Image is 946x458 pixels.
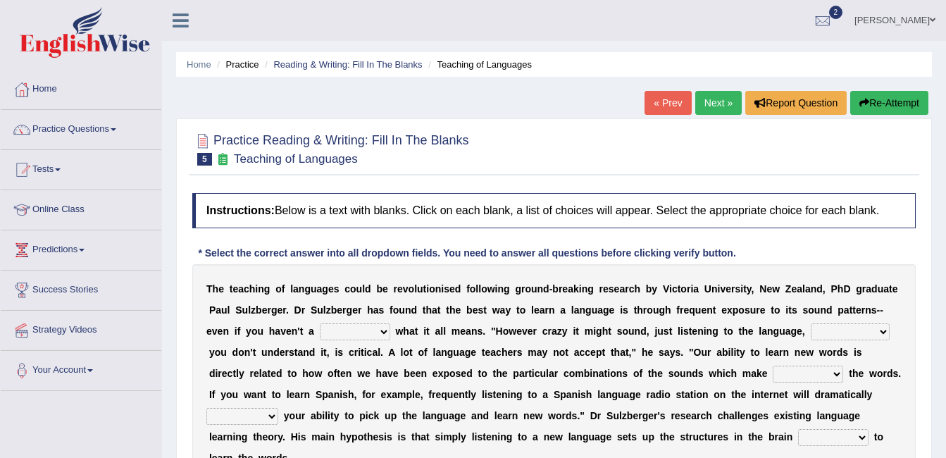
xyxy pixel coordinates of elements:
[1,311,161,346] a: Strategy Videos
[592,304,598,316] b: u
[209,304,216,316] b: P
[690,283,693,295] b: i
[528,326,533,337] b: e
[432,304,437,316] b: a
[212,326,218,337] b: v
[423,283,427,295] b: t
[258,283,264,295] b: n
[403,326,409,337] b: h
[704,283,711,295] b: U
[1,271,161,306] a: Success Stories
[317,283,323,295] b: a
[223,326,229,337] b: n
[861,304,865,316] b: r
[237,326,241,337] b: f
[206,326,212,337] b: e
[304,283,311,295] b: g
[444,283,449,295] b: s
[659,304,665,316] b: g
[394,283,397,295] b: r
[249,283,256,295] b: h
[531,304,534,316] b: l
[415,326,418,337] b: t
[623,304,628,316] b: s
[892,283,898,295] b: e
[256,304,262,316] b: b
[772,283,780,295] b: w
[443,326,446,337] b: l
[362,283,365,295] b: l
[232,283,238,295] b: e
[645,91,691,115] a: « Prev
[543,283,549,295] b: d
[230,283,233,295] b: t
[246,326,251,337] b: y
[665,304,671,316] b: h
[808,304,814,316] b: o
[637,304,643,316] b: h
[390,304,393,316] b: f
[880,304,883,316] b: -
[356,283,363,295] b: u
[358,304,361,316] b: r
[774,304,780,316] b: o
[792,304,797,316] b: s
[382,283,388,295] b: e
[275,326,280,337] b: a
[856,283,862,295] b: g
[1,351,161,386] a: Your Account
[218,283,224,295] b: e
[235,326,237,337] b: i
[849,304,853,316] b: t
[309,326,314,337] b: a
[733,304,739,316] b: p
[826,304,833,316] b: d
[1,150,161,185] a: Tests
[711,283,718,295] b: n
[568,283,573,295] b: a
[238,283,244,295] b: a
[791,283,797,295] b: e
[560,304,566,316] b: a
[492,304,500,316] b: w
[264,283,270,295] b: g
[726,283,731,295] b: e
[738,304,745,316] b: o
[466,283,470,295] b: f
[216,153,230,166] small: Exam occurring question
[634,283,640,295] b: h
[294,304,301,316] b: D
[317,304,323,316] b: u
[483,326,485,337] b: .
[426,326,430,337] b: t
[830,283,837,295] b: P
[491,326,496,337] b: "
[483,304,487,316] b: t
[273,59,422,70] a: Reading & Writing: Fill In The Blanks
[579,283,582,295] b: i
[542,326,548,337] b: c
[727,304,733,316] b: x
[883,283,889,295] b: a
[745,304,750,316] b: s
[521,283,525,295] b: r
[721,304,727,316] b: e
[417,283,423,295] b: u
[852,304,856,316] b: t
[423,326,426,337] b: i
[829,6,843,19] span: 2
[718,283,721,295] b: i
[805,283,811,295] b: a
[257,326,263,337] b: u
[500,304,506,316] b: a
[680,283,687,295] b: o
[1,190,161,225] a: Online Class
[531,283,537,295] b: u
[811,283,817,295] b: n
[373,304,379,316] b: a
[466,326,471,337] b: a
[197,153,212,166] span: 5
[865,304,871,316] b: n
[409,326,415,337] b: a
[300,326,304,337] b: t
